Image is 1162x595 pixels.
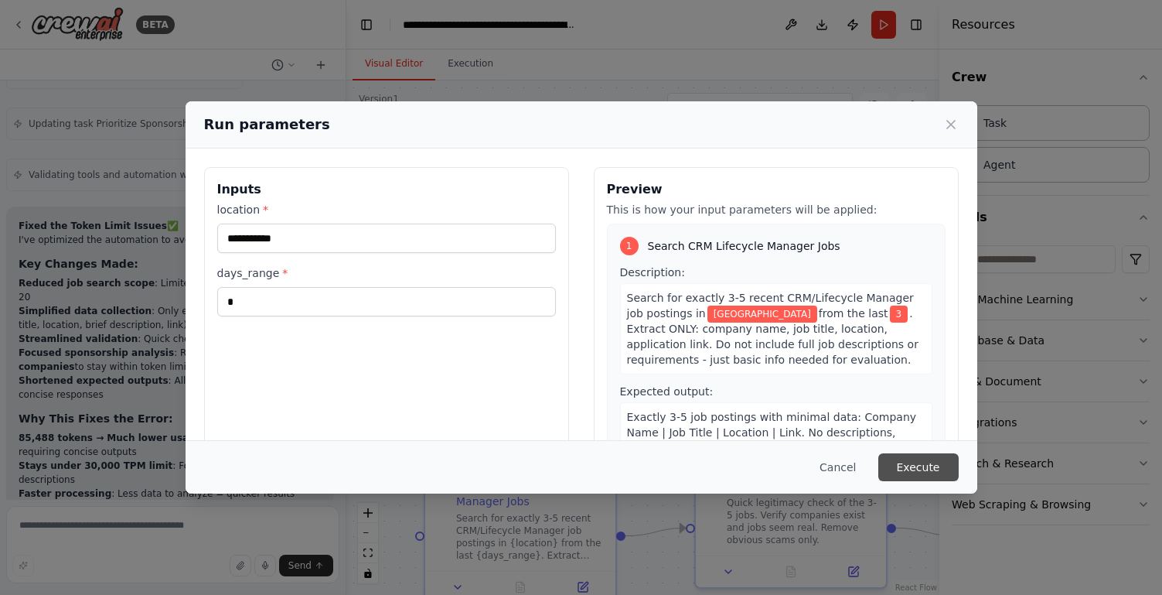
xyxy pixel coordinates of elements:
h2: Run parameters [204,114,330,135]
span: Variable: location [707,306,817,323]
label: days_range [217,265,556,281]
button: Cancel [807,453,868,481]
span: from the last [819,307,888,320]
p: This is how your input parameters will be applied: [607,202,946,217]
span: Search for exactly 3-5 recent CRM/Lifecycle Manager job postings in [627,292,914,320]
button: Execute [878,453,959,481]
span: Description: [620,266,685,279]
label: location [217,202,556,217]
span: Variable: days_range [890,306,908,323]
h3: Preview [607,180,946,199]
h3: Inputs [217,180,556,199]
span: . Extract ONLY: company name, job title, location, application link. Do not include full job desc... [627,307,918,366]
span: Expected output: [620,385,714,398]
div: 1 [620,237,639,255]
span: Exactly 3-5 job postings with minimal data: Company Name | Job Title | Location | Link. No descri... [627,411,917,454]
span: Search CRM Lifecycle Manager Jobs [648,238,840,254]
